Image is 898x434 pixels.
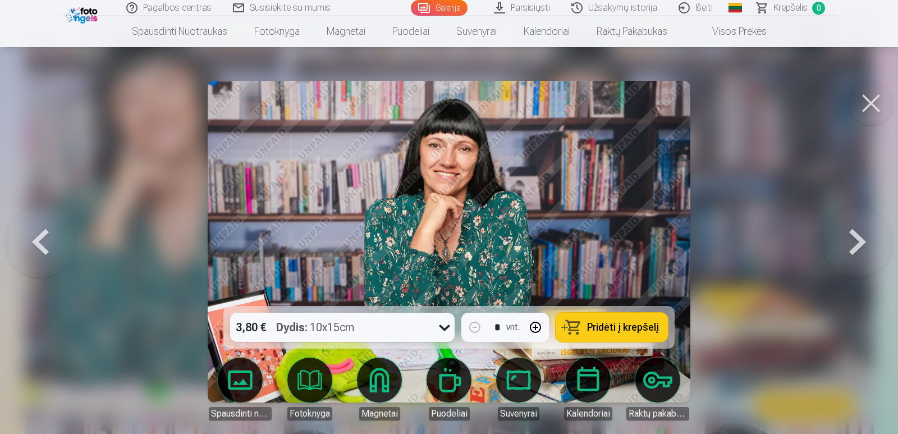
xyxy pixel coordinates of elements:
[230,313,272,342] div: 3,80 €
[812,2,825,15] span: 0
[287,407,332,421] div: Fotoknyga
[209,407,272,421] div: Spausdinti nuotraukas
[209,358,272,421] a: Spausdinti nuotraukas
[418,358,480,421] a: Puodeliai
[359,407,400,421] div: Magnetai
[348,358,411,421] a: Magnetai
[379,16,443,47] a: Puodeliai
[429,407,470,421] div: Puodeliai
[557,358,620,421] a: Kalendoriai
[556,313,668,342] button: Pridėti į krepšelį
[681,16,780,47] a: Visos prekės
[626,407,689,421] div: Raktų pakabukas
[510,16,583,47] a: Kalendoriai
[587,322,659,332] span: Pridėti į krepšelį
[118,16,241,47] a: Spausdinti nuotraukas
[241,16,313,47] a: Fotoknyga
[276,313,355,342] div: 10x15cm
[276,319,308,335] strong: Dydis :
[66,4,100,24] img: /fa2
[583,16,681,47] a: Raktų pakabukas
[443,16,510,47] a: Suvenyrai
[313,16,379,47] a: Magnetai
[506,321,520,334] div: vnt.
[487,358,550,421] a: Suvenyrai
[773,1,808,15] span: Krepšelis
[498,407,539,421] div: Suvenyrai
[564,407,612,421] div: Kalendoriai
[626,358,689,421] a: Raktų pakabukas
[278,358,341,421] a: Fotoknyga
